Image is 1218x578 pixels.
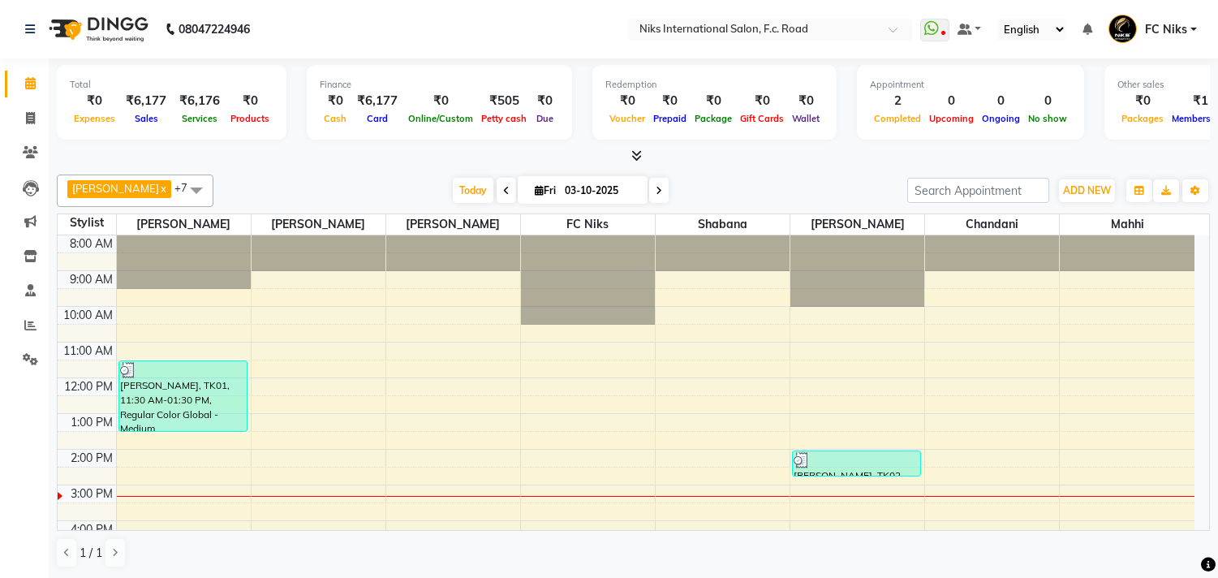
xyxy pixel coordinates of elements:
[560,179,641,203] input: 2025-10-03
[60,343,116,360] div: 11:00 AM
[649,113,691,124] span: Prepaid
[477,113,531,124] span: Petty cash
[70,92,119,110] div: ₹0
[179,6,250,52] b: 08047224946
[907,178,1049,203] input: Search Appointment
[790,214,924,235] span: [PERSON_NAME]
[67,485,116,503] div: 3:00 PM
[173,92,226,110] div: ₹6,176
[978,92,1024,110] div: 0
[159,182,166,195] a: x
[1117,92,1168,110] div: ₹0
[226,92,273,110] div: ₹0
[1024,113,1071,124] span: No show
[1063,184,1111,196] span: ADD NEW
[605,113,649,124] span: Voucher
[870,92,925,110] div: 2
[252,214,385,235] span: [PERSON_NAME]
[67,271,116,288] div: 9:00 AM
[67,521,116,538] div: 4:00 PM
[119,361,247,431] div: [PERSON_NAME], TK01, 11:30 AM-01:30 PM, Regular Color Global - Medium ([DEMOGRAPHIC_DATA])
[1145,21,1187,38] span: FC Niks
[320,78,559,92] div: Finance
[320,92,351,110] div: ₹0
[656,214,790,235] span: Shabana
[788,113,824,124] span: Wallet
[453,178,493,203] span: Today
[605,78,824,92] div: Redemption
[80,545,102,562] span: 1 / 1
[226,113,273,124] span: Products
[67,235,116,252] div: 8:00 AM
[925,113,978,124] span: Upcoming
[691,113,736,124] span: Package
[531,92,559,110] div: ₹0
[1060,214,1194,235] span: Mahhi
[870,113,925,124] span: Completed
[736,113,788,124] span: Gift Cards
[386,214,520,235] span: [PERSON_NAME]
[649,92,691,110] div: ₹0
[178,113,222,124] span: Services
[532,113,557,124] span: Due
[351,92,404,110] div: ₹6,177
[404,113,477,124] span: Online/Custom
[521,214,655,235] span: FC Niks
[61,378,116,395] div: 12:00 PM
[117,214,251,235] span: [PERSON_NAME]
[70,113,119,124] span: Expenses
[925,92,978,110] div: 0
[363,113,392,124] span: Card
[60,307,116,324] div: 10:00 AM
[793,451,920,476] div: [PERSON_NAME], TK02, 02:00 PM-02:45 PM, Threading - Eyebrows ([DEMOGRAPHIC_DATA]),Threading - Upp...
[119,92,173,110] div: ₹6,177
[404,92,477,110] div: ₹0
[72,182,159,195] span: [PERSON_NAME]
[736,92,788,110] div: ₹0
[320,113,351,124] span: Cash
[870,78,1071,92] div: Appointment
[41,6,153,52] img: logo
[58,214,116,231] div: Stylist
[691,92,736,110] div: ₹0
[67,414,116,431] div: 1:00 PM
[1117,113,1168,124] span: Packages
[925,214,1059,235] span: Chandani
[174,181,200,194] span: +7
[1108,15,1137,43] img: FC Niks
[131,113,162,124] span: Sales
[1024,92,1071,110] div: 0
[1059,179,1115,202] button: ADD NEW
[788,92,824,110] div: ₹0
[70,78,273,92] div: Total
[67,450,116,467] div: 2:00 PM
[531,184,560,196] span: Fri
[477,92,531,110] div: ₹505
[978,113,1024,124] span: Ongoing
[605,92,649,110] div: ₹0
